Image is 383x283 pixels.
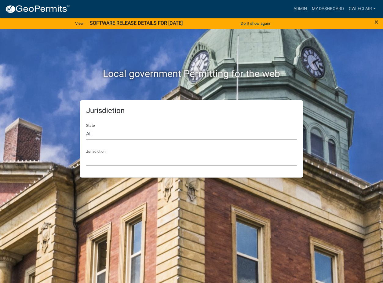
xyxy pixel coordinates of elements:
a: My Dashboard [309,3,346,15]
strong: SOFTWARE RELEASE DETAILS FOR [DATE] [90,20,183,26]
a: cwleclair [346,3,378,15]
span: × [374,18,378,26]
h2: Local government Permitting for the web [22,68,361,79]
a: View [73,18,86,28]
a: Admin [291,3,309,15]
button: Close [374,18,378,26]
h5: Jurisdiction [86,106,297,115]
button: Don't show again [238,18,272,28]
